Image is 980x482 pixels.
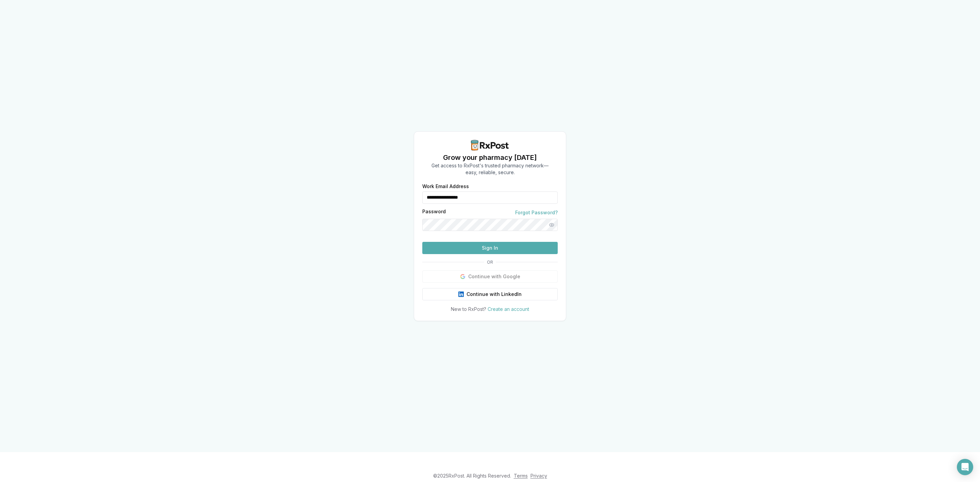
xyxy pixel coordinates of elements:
a: Create an account [488,306,529,312]
a: Privacy [530,473,547,479]
label: Work Email Address [422,184,558,189]
button: Show password [545,219,558,231]
div: Open Intercom Messenger [957,459,973,475]
button: Sign In [422,242,558,254]
p: Get access to RxPost's trusted pharmacy network— easy, reliable, secure. [431,162,549,176]
button: Continue with LinkedIn [422,288,558,300]
span: New to RxPost? [451,306,486,312]
a: Terms [514,473,528,479]
img: RxPost Logo [468,140,512,151]
h1: Grow your pharmacy [DATE] [431,153,549,162]
label: Password [422,209,446,216]
span: OR [484,260,496,265]
img: LinkedIn [458,292,464,297]
a: Forgot Password? [515,209,558,216]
